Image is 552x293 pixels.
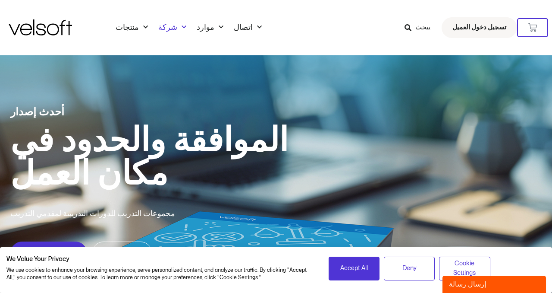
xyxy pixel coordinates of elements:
a: منتجاتتبديل القائمة [110,23,153,32]
font: تسجيل دخول العميل [452,24,506,31]
a: يبحث [405,20,436,35]
font: يبحث [415,24,430,31]
nav: قائمة طعام [110,23,267,32]
button: Accept all cookies [329,257,379,280]
iframe: أداة الدردشة [442,274,548,293]
a: تسجيل دخول العميل [442,17,517,38]
button: Deny all cookies [384,257,435,280]
font: موارد [197,24,214,31]
font: اتصال [234,24,253,31]
font: أحدث إصدار [10,107,64,117]
a: شركةتبديل القائمة [153,23,191,32]
img: مواد تدريب فيلسوفت [9,19,72,35]
span: Accept All [340,264,368,273]
a: مواردتبديل القائمة [191,23,229,32]
span: Deny [402,264,417,273]
font: مجموعات التدريب للدورات التدريبية لمقدمي التدريب [10,210,175,217]
a: اتصالتبديل القائمة [229,23,267,32]
font: الموافقة والحدود في مكان العمل [10,124,288,190]
span: Cookie Settings [445,259,484,278]
p: We use cookies to enhance your browsing experience, serve personalized content, and analyze our t... [6,267,316,281]
font: شركة [158,24,177,31]
button: Adjust cookie preferences [439,257,490,280]
font: منتجات [116,24,139,31]
h2: We Value Your Privacy [6,255,316,263]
